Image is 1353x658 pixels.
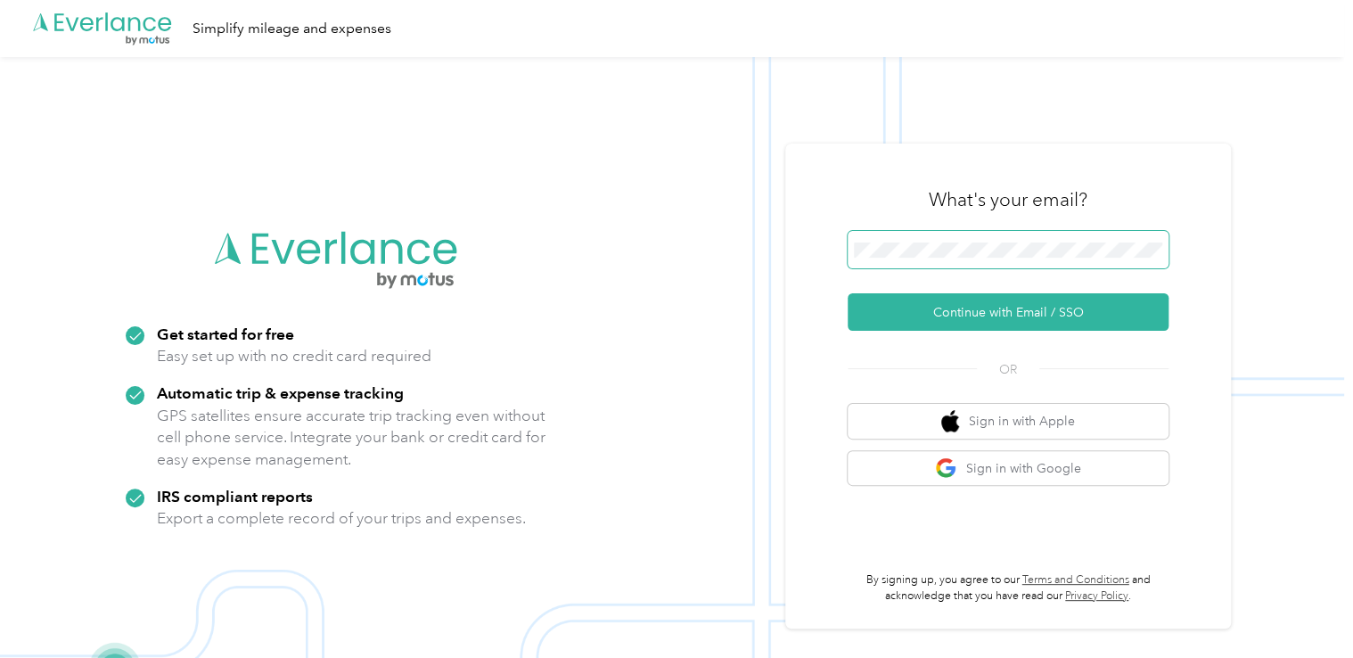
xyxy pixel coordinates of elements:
button: google logoSign in with Google [848,451,1168,486]
img: apple logo [941,410,959,432]
a: Terms and Conditions [1022,573,1129,587]
h3: What's your email? [929,187,1087,212]
button: apple logoSign in with Apple [848,404,1168,439]
strong: IRS compliant reports [157,487,313,506]
p: Easy set up with no credit card required [157,345,431,367]
img: google logo [935,457,957,480]
p: By signing up, you agree to our and acknowledge that you have read our . [848,572,1168,604]
p: Export a complete record of your trips and expenses. [157,507,526,530]
div: Simplify mileage and expenses [193,18,391,40]
button: Continue with Email / SSO [848,293,1168,331]
span: OR [977,360,1039,379]
p: GPS satellites ensure accurate trip tracking even without cell phone service. Integrate your bank... [157,405,546,471]
a: Privacy Policy [1065,589,1128,603]
strong: Get started for free [157,325,294,343]
strong: Automatic trip & expense tracking [157,383,404,402]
